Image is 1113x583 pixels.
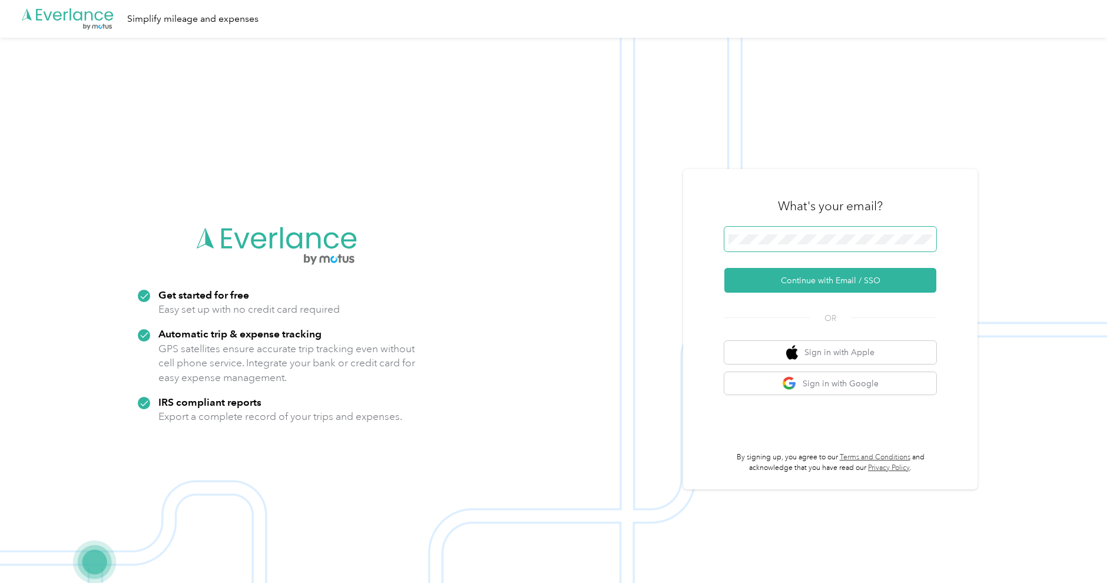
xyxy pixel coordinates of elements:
[724,452,936,473] p: By signing up, you agree to our and acknowledge that you have read our .
[810,312,851,324] span: OR
[127,12,259,26] div: Simplify mileage and expenses
[840,453,910,462] a: Terms and Conditions
[778,198,883,214] h3: What's your email?
[158,409,402,424] p: Export a complete record of your trips and expenses.
[724,372,936,395] button: google logoSign in with Google
[158,396,261,408] strong: IRS compliant reports
[782,376,797,391] img: google logo
[158,289,249,301] strong: Get started for free
[868,463,910,472] a: Privacy Policy
[724,268,936,293] button: Continue with Email / SSO
[158,327,322,340] strong: Automatic trip & expense tracking
[1047,517,1113,583] iframe: Everlance-gr Chat Button Frame
[158,302,340,317] p: Easy set up with no credit card required
[786,345,798,360] img: apple logo
[158,342,416,385] p: GPS satellites ensure accurate trip tracking even without cell phone service. Integrate your bank...
[724,341,936,364] button: apple logoSign in with Apple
